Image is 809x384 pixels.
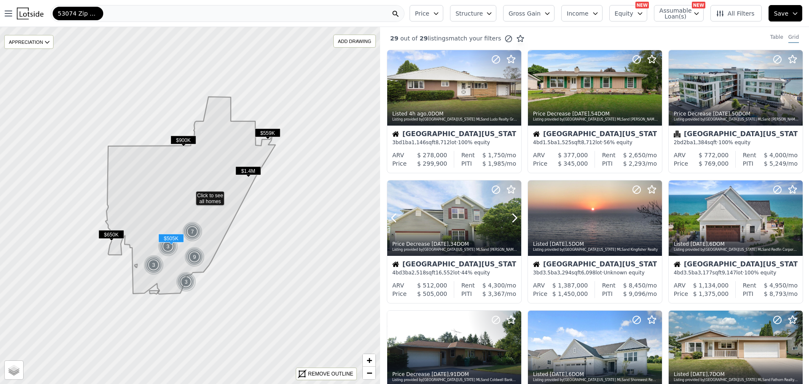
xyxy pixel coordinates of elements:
span: + [367,355,372,365]
span: $ 8,793 [764,290,786,297]
button: Equity [609,5,647,21]
time: 2025-08-07 12:49 [691,371,708,377]
img: House [674,261,680,268]
div: Listing provided by [GEOGRAPHIC_DATA][US_STATE] MLS and Ludo Realty Group [392,117,517,122]
div: PITI [461,290,472,298]
div: Rent [743,281,756,290]
span: $ 377,000 [558,152,588,158]
div: Rent [743,151,756,159]
span: 2,518 [412,270,426,276]
div: /mo [475,151,516,159]
div: Rent [461,281,475,290]
span: 16,552 [435,270,453,276]
span: 8,712 [435,140,450,145]
div: Listing provided by [GEOGRAPHIC_DATA][US_STATE] MLS and [PERSON_NAME] Prestige [674,117,798,122]
div: Price [674,290,688,298]
button: Gross Gain [503,5,555,21]
span: $505K [158,234,184,243]
div: 4 bd 3.5 ba sqft lot · 100% equity [674,269,798,276]
div: [GEOGRAPHIC_DATA][US_STATE], [GEOGRAPHIC_DATA] [674,131,798,139]
div: /mo [616,151,657,159]
img: Lotside [17,8,43,19]
div: Listing provided by [GEOGRAPHIC_DATA][US_STATE] MLS and Redfin Corporation [674,247,798,252]
time: 2025-08-11 20:52 [431,241,449,247]
div: PITI [743,159,753,168]
div: $900K [171,136,196,148]
div: PITI [743,290,753,298]
button: Price [410,5,443,21]
span: $ 4,000 [764,152,786,158]
img: g1.png [158,236,179,257]
div: Price [533,290,547,298]
img: House [392,131,399,137]
span: − [367,368,372,378]
button: Assumable Loan(s) [654,5,704,21]
time: 2025-08-13 04:52 [572,111,589,117]
span: $ 8,450 [623,282,646,289]
div: /mo [756,281,798,290]
div: Price Decrease , 91 DOM [392,371,517,378]
span: $ 1,750 [482,152,505,158]
div: ARV [533,281,545,290]
div: Listing provided by [GEOGRAPHIC_DATA][US_STATE] MLS and Fathom Realty, LLC [674,378,798,383]
time: 2025-08-08 16:53 [431,371,449,377]
span: Price [415,9,429,18]
time: 2025-08-08 12:49 [550,371,567,377]
div: Price Decrease , 54 DOM [533,110,658,117]
div: Listed , 7 DOM [674,371,798,378]
div: Rent [602,281,616,290]
a: Listed 4h ago,0DOMListing provided by[GEOGRAPHIC_DATA][US_STATE] MLSand Ludo Realty GroupHouse[GE... [387,50,521,173]
a: Zoom out [363,367,375,379]
span: $ 769,000 [699,160,729,167]
span: $ 9,096 [623,290,646,297]
button: Save [769,5,802,21]
div: Listed , 0 DOM [392,110,517,117]
div: /mo [472,290,516,298]
div: 7 [182,222,203,242]
div: ADD DRAWING [334,35,375,47]
div: Listing provided by [GEOGRAPHIC_DATA][US_STATE] MLS and [PERSON_NAME] Prestige [392,247,517,252]
span: $ 1,985 [482,160,505,167]
time: 2025-08-14 16:52 [409,111,426,117]
span: $ 772,000 [699,152,729,158]
div: Listed , 5 DOM [533,241,658,247]
span: All Filters [716,9,755,18]
span: 6,098 [581,270,595,276]
span: Assumable Loan(s) [659,8,686,19]
div: [GEOGRAPHIC_DATA][US_STATE], [GEOGRAPHIC_DATA] [674,261,798,269]
div: Table [770,34,783,43]
span: Gross Gain [509,9,541,18]
span: Save [774,9,788,18]
div: /mo [756,151,798,159]
span: $ 505,000 [417,290,447,297]
span: 29 [390,35,398,42]
a: Price Decrease [DATE],34DOMListing provided by[GEOGRAPHIC_DATA][US_STATE] MLSand [PERSON_NAME] Pr... [387,180,521,303]
div: 3 bd 3.5 ba sqft lot · Unknown equity [533,269,657,276]
div: Price [674,159,688,168]
div: Price [533,159,547,168]
div: 3 bd 1 ba sqft lot · 100% equity [392,139,516,146]
div: Rent [461,151,475,159]
span: $1.4M [236,166,261,175]
button: All Filters [710,5,762,21]
div: $559K [255,129,281,141]
div: Grid [788,34,799,43]
span: $ 278,000 [417,152,447,158]
span: $ 5,249 [764,160,786,167]
div: $1.4M [236,166,261,179]
a: Listed [DATE],5DOMListing provided by[GEOGRAPHIC_DATA][US_STATE] MLSand Kingfisher RealtyHouse[GE... [528,180,662,303]
img: g1.png [182,222,203,242]
div: NEW [635,2,649,8]
img: House [533,131,540,137]
div: [GEOGRAPHIC_DATA][US_STATE], [GEOGRAPHIC_DATA] [392,131,516,139]
span: $ 512,000 [417,282,447,289]
div: 9 [185,247,205,267]
div: ARV [674,281,686,290]
span: $900K [171,136,196,145]
div: Listing provided by [GEOGRAPHIC_DATA][US_STATE] MLS and Shorewest Realtors, Inc. [533,378,658,383]
div: /mo [616,281,657,290]
div: ARV [533,151,545,159]
span: 3,294 [557,270,571,276]
div: PITI [461,159,472,168]
span: $ 1,387,000 [552,282,588,289]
